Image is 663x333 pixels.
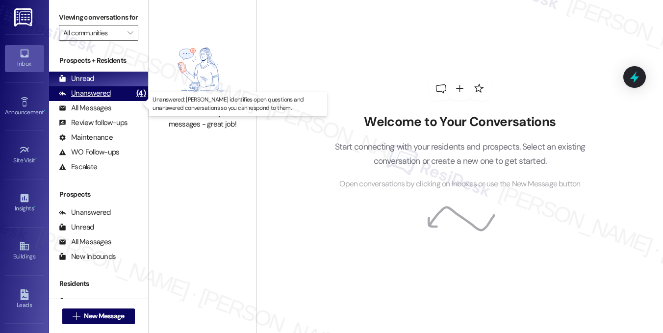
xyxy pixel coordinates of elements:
div: (4) [134,86,148,101]
i:  [127,29,133,37]
div: Unread [59,297,94,307]
div: All Messages [59,237,111,247]
a: Leads [5,286,44,313]
label: Viewing conversations for [59,10,138,25]
span: • [44,107,45,114]
a: Buildings [5,238,44,264]
div: Prospects [49,189,148,200]
div: Unanswered [59,88,111,99]
div: Prospects + Residents [49,55,148,66]
a: Insights • [5,190,44,216]
div: Review follow-ups [59,118,127,128]
span: • [34,204,35,210]
span: • [35,155,37,162]
div: Escalate [59,162,97,172]
div: Unanswered [59,207,111,218]
span: Open conversations by clicking on inboxes or use the New Message button [339,178,580,190]
div: New Inbounds [59,252,116,262]
div: Unread [59,222,94,232]
div: You've read all your messages - great job! [159,108,246,129]
div: Maintenance [59,132,113,143]
div: WO Follow-ups [59,147,119,157]
a: Site Visit • [5,142,44,168]
button: New Message [62,308,135,324]
img: empty-state [159,37,246,103]
img: ResiDesk Logo [14,8,34,26]
span: New Message [84,311,124,321]
div: All Messages [59,103,111,113]
div: Unread [59,74,94,84]
div: Residents [49,279,148,289]
input: All communities [63,25,123,41]
h2: Welcome to Your Conversations [320,114,600,130]
i:  [73,312,80,320]
a: Inbox [5,45,44,72]
p: Unanswered: [PERSON_NAME] identifies open questions and unanswered conversations so you can respo... [153,96,323,112]
p: Start connecting with your residents and prospects. Select an existing conversation or create a n... [320,140,600,168]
